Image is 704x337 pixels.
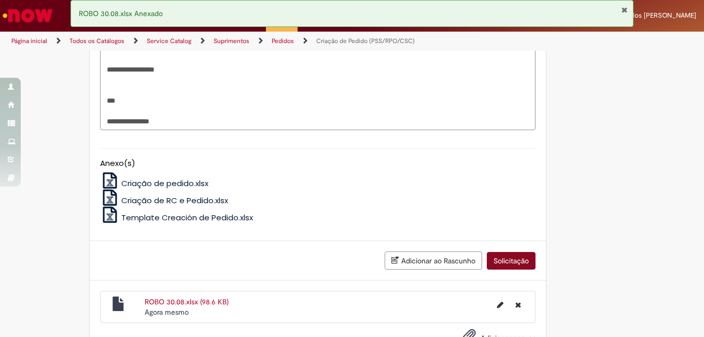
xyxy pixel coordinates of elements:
a: ROBO 30.08.xlsx (98.6 KB) [145,297,229,306]
button: Editar nome de arquivo ROBO 30.08.xlsx [491,297,510,313]
span: ROBO 30.08.xlsx Anexado [79,9,163,18]
a: Página inicial [11,37,47,45]
span: Criação de RC e Pedido.xlsx [121,195,228,206]
span: Criação de pedido.xlsx [121,178,208,189]
span: Template Creación de Pedido.xlsx [121,212,253,223]
button: Excluir ROBO 30.08.xlsx [509,297,527,313]
a: Criação de RC e Pedido.xlsx [100,195,229,206]
h5: Anexo(s) [100,159,536,168]
a: Todos os Catálogos [69,37,124,45]
img: ServiceNow [1,5,54,26]
a: Suprimentos [214,37,249,45]
ul: Trilhas de página [8,32,461,51]
button: Solicitação [487,252,536,270]
textarea: Descrição [100,40,536,130]
a: Pedidos [272,37,294,45]
a: Service Catalog [147,37,191,45]
span: [PERSON_NAME] dos [PERSON_NAME] [576,11,696,20]
span: Agora mesmo [145,307,189,317]
a: Criação de Pedido (PSS/RPO/CSC) [316,37,415,45]
a: Template Creación de Pedido.xlsx [100,212,254,223]
a: Criação de pedido.xlsx [100,178,209,189]
button: Fechar Notificação [621,6,628,14]
button: Adicionar ao Rascunho [385,251,482,270]
time: 30/08/2025 13:46:08 [145,307,189,317]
